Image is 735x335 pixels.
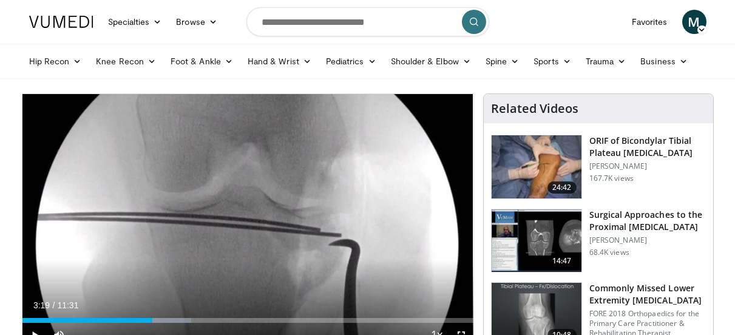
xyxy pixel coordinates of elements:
a: Knee Recon [89,49,163,73]
a: Foot & Ankle [163,49,240,73]
a: Specialties [101,10,169,34]
h3: Commonly Missed Lower Extremity [MEDICAL_DATA] [589,282,706,306]
a: M [682,10,706,34]
p: [PERSON_NAME] [589,161,706,171]
a: Sports [526,49,578,73]
h4: Related Videos [491,101,578,116]
a: 14:47 Surgical Approaches to the Proximal [MEDICAL_DATA] [PERSON_NAME] 68.4K views [491,209,706,273]
a: Trauma [578,49,634,73]
a: Browse [169,10,225,34]
p: 68.4K views [589,248,629,257]
a: Spine [478,49,526,73]
a: Business [633,49,695,73]
input: Search topics, interventions [246,7,489,36]
h3: Surgical Approaches to the Proximal [MEDICAL_DATA] [589,209,706,233]
span: / [53,300,55,310]
span: 24:42 [547,181,577,194]
a: Pediatrics [319,49,384,73]
a: Hand & Wrist [240,49,319,73]
a: Hip Recon [22,49,89,73]
img: VuMedi Logo [29,16,93,28]
a: Shoulder & Elbow [384,49,478,73]
img: DA_UIUPltOAJ8wcH4xMDoxOjB1O8AjAz.150x105_q85_crop-smart_upscale.jpg [492,209,581,272]
h3: ORIF of Bicondylar Tibial Plateau [MEDICAL_DATA] [589,135,706,159]
div: Progress Bar [22,318,473,323]
img: Levy_Tib_Plat_100000366_3.jpg.150x105_q85_crop-smart_upscale.jpg [492,135,581,198]
span: 3:19 [33,300,50,310]
p: [PERSON_NAME] [589,235,706,245]
span: 11:31 [57,300,78,310]
p: 167.7K views [589,174,634,183]
a: 24:42 ORIF of Bicondylar Tibial Plateau [MEDICAL_DATA] [PERSON_NAME] 167.7K views [491,135,706,199]
a: Favorites [625,10,675,34]
span: 14:47 [547,255,577,267]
